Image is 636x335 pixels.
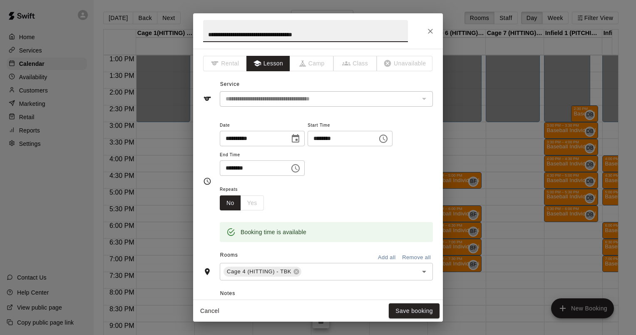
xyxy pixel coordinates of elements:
svg: Rooms [203,267,211,276]
div: Cage 4 (HITTING) - TBK [224,267,301,277]
button: Save booking [389,303,440,319]
button: Cancel [196,303,223,319]
span: The type of an existing booking cannot be changed [334,56,378,71]
span: Date [220,120,305,131]
div: outlined button group [220,195,264,211]
div: The service of an existing booking cannot be changed [220,91,433,107]
button: Add all [373,251,400,264]
span: Notes [220,287,433,300]
button: Lesson [246,56,290,71]
button: Choose date, selected date is Sep 10, 2025 [287,130,304,147]
span: Start Time [308,120,393,131]
span: Service [220,81,240,87]
span: Cage 4 (HITTING) - TBK [224,267,295,276]
button: Open [418,266,430,277]
div: Booking time is available [241,225,306,240]
button: Remove all [400,251,433,264]
button: Choose time, selected time is 7:30 PM [375,130,392,147]
span: The type of an existing booking cannot be changed [377,56,433,71]
span: The type of an existing booking cannot be changed [203,56,247,71]
svg: Timing [203,177,211,185]
button: Close [423,24,438,39]
span: Repeats [220,184,271,195]
button: Choose time, selected time is 8:00 PM [287,160,304,177]
span: Rooms [220,252,238,258]
span: The type of an existing booking cannot be changed [290,56,334,71]
button: No [220,195,241,211]
span: End Time [220,150,305,161]
svg: Service [203,95,211,103]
